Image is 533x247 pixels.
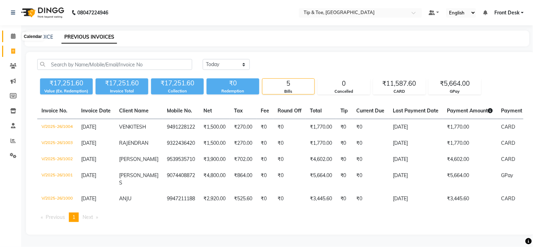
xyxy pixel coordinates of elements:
[81,124,96,130] span: [DATE]
[72,214,75,220] span: 1
[310,108,322,114] span: Total
[230,135,256,151] td: ₹270.00
[306,191,336,207] td: ₹3,445.60
[81,108,111,114] span: Invoice Date
[163,119,199,136] td: 9491228122
[318,89,370,95] div: Cancelled
[199,119,230,136] td: ₹1,500.00
[230,151,256,168] td: ₹702.00
[443,151,497,168] td: ₹4,602.00
[256,151,273,168] td: ₹0
[306,151,336,168] td: ₹4,602.00
[336,168,352,191] td: ₹0
[306,135,336,151] td: ₹1,770.00
[393,108,439,114] span: Last Payment Date
[230,191,256,207] td: ₹525.60
[96,88,148,94] div: Invoice Total
[37,151,77,168] td: V/2025-26/1002
[96,78,148,88] div: ₹17,251.60
[41,108,67,114] span: Invoice No.
[352,191,389,207] td: ₹0
[256,191,273,207] td: ₹0
[207,78,259,88] div: ₹0
[119,124,146,130] span: VENKITESH
[389,151,443,168] td: [DATE]
[22,32,44,41] div: Calendar
[278,108,301,114] span: Round Off
[352,151,389,168] td: ₹0
[37,191,77,207] td: V/2025-26/1000
[77,3,108,22] b: 08047224946
[373,79,425,89] div: ₹11,587.60
[37,213,524,222] nav: Pagination
[443,168,497,191] td: ₹5,664.00
[40,78,93,88] div: ₹17,251.60
[501,195,515,202] span: CARD
[494,9,520,17] span: Front Desk
[256,135,273,151] td: ₹0
[234,108,243,114] span: Tax
[203,108,212,114] span: Net
[163,168,199,191] td: 9074408872
[273,168,306,191] td: ₹0
[37,59,192,70] input: Search by Name/Mobile/Email/Invoice No
[373,89,425,95] div: CARD
[389,119,443,136] td: [DATE]
[199,191,230,207] td: ₹2,920.00
[447,108,493,114] span: Payment Amount
[262,79,314,89] div: 5
[151,78,204,88] div: ₹17,251.60
[357,108,385,114] span: Current Due
[443,119,497,136] td: ₹1,770.00
[429,89,481,95] div: GPay
[389,135,443,151] td: [DATE]
[40,88,93,94] div: Value (Ex. Redemption)
[119,140,148,146] span: RAJENDRAN
[429,79,481,89] div: ₹5,664.00
[163,135,199,151] td: 9322436420
[163,151,199,168] td: 9539535710
[501,156,515,162] span: CARD
[389,191,443,207] td: [DATE]
[81,195,96,202] span: [DATE]
[163,191,199,207] td: 9947211188
[336,151,352,168] td: ₹0
[389,168,443,191] td: [DATE]
[273,135,306,151] td: ₹0
[207,88,259,94] div: Redemption
[230,168,256,191] td: ₹864.00
[336,119,352,136] td: ₹0
[318,79,370,89] div: 0
[199,151,230,168] td: ₹3,900.00
[119,172,158,186] span: [PERSON_NAME] S
[230,119,256,136] td: ₹270.00
[37,119,77,136] td: V/2025-26/1004
[273,191,306,207] td: ₹0
[443,191,497,207] td: ₹3,445.60
[83,214,93,220] span: Next
[306,168,336,191] td: ₹5,664.00
[46,214,65,220] span: Previous
[81,140,96,146] span: [DATE]
[81,156,96,162] span: [DATE]
[199,135,230,151] td: ₹1,500.00
[81,172,96,178] span: [DATE]
[501,140,515,146] span: CARD
[119,195,131,202] span: ANJU
[37,168,77,191] td: V/2025-26/1001
[443,135,497,151] td: ₹1,770.00
[336,135,352,151] td: ₹0
[501,124,515,130] span: CARD
[352,168,389,191] td: ₹0
[18,3,66,22] img: logo
[273,119,306,136] td: ₹0
[336,191,352,207] td: ₹0
[37,135,77,151] td: V/2025-26/1003
[151,88,204,94] div: Collection
[256,168,273,191] td: ₹0
[352,119,389,136] td: ₹0
[352,135,389,151] td: ₹0
[199,168,230,191] td: ₹4,800.00
[306,119,336,136] td: ₹1,770.00
[501,172,513,178] span: GPay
